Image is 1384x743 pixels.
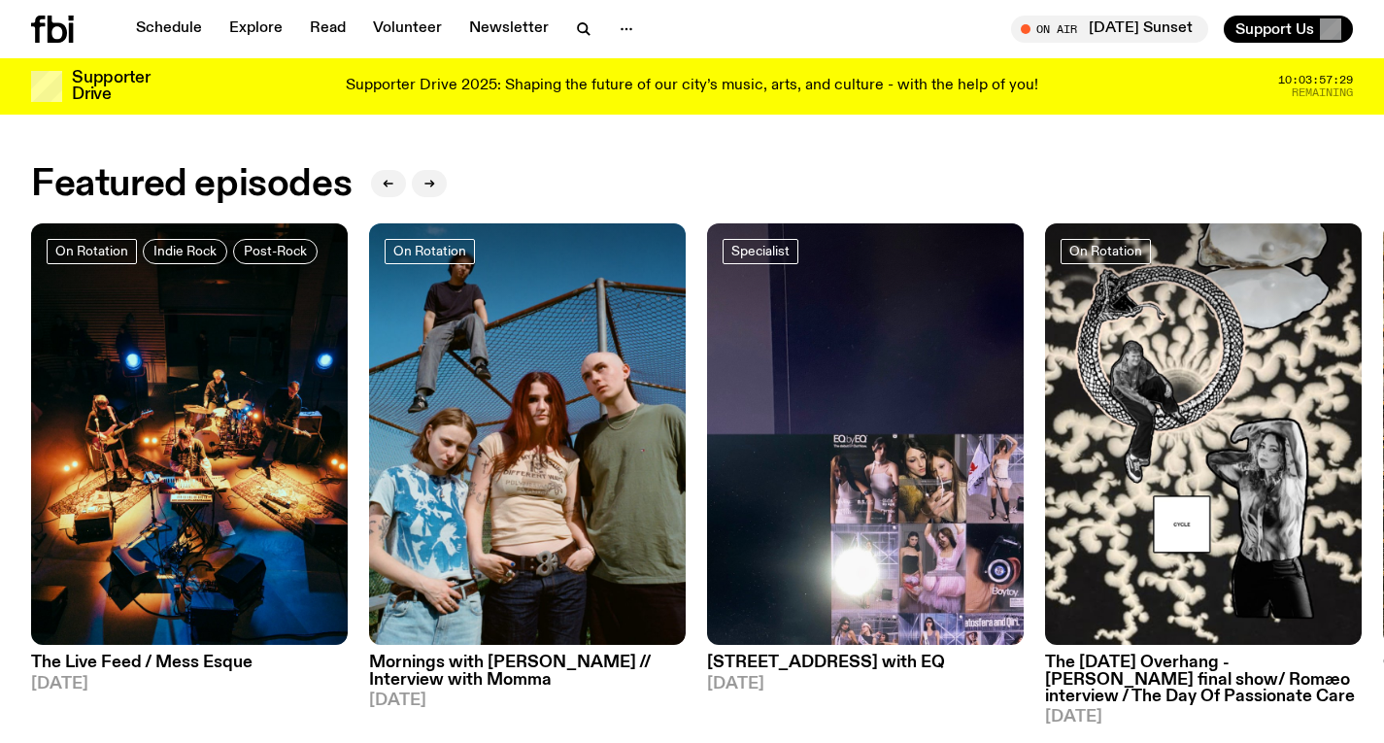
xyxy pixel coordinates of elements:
[457,16,560,43] a: Newsletter
[233,239,318,264] a: Post-Rock
[143,239,227,264] a: Indie Rock
[1045,655,1362,704] h3: The [DATE] Overhang - [PERSON_NAME] final show/ Romæo interview / The Day Of Passionate Care
[1235,20,1314,38] span: Support Us
[707,645,1024,692] a: [STREET_ADDRESS] with EQ[DATE]
[1292,87,1353,98] span: Remaining
[1061,239,1151,264] a: On Rotation
[723,239,798,264] a: Specialist
[1045,645,1362,725] a: The [DATE] Overhang - [PERSON_NAME] final show/ Romæo interview / The Day Of Passionate Care[DATE]
[153,244,217,258] span: Indie Rock
[124,16,214,43] a: Schedule
[1011,16,1208,43] button: On Air[DATE] Sunset
[393,244,466,258] span: On Rotation
[369,645,686,708] a: Mornings with [PERSON_NAME] // Interview with Momma[DATE]
[31,167,352,202] h2: Featured episodes
[72,70,150,103] h3: Supporter Drive
[1045,709,1362,726] span: [DATE]
[731,244,790,258] span: Specialist
[1069,244,1142,258] span: On Rotation
[707,676,1024,692] span: [DATE]
[1224,16,1353,43] button: Support Us
[385,239,475,264] a: On Rotation
[31,655,348,671] h3: The Live Feed / Mess Esque
[218,16,294,43] a: Explore
[298,16,357,43] a: Read
[244,244,307,258] span: Post-Rock
[55,244,128,258] span: On Rotation
[346,78,1038,95] p: Supporter Drive 2025: Shaping the future of our city’s music, arts, and culture - with the help o...
[361,16,454,43] a: Volunteer
[1278,75,1353,85] span: 10:03:57:29
[707,655,1024,671] h3: [STREET_ADDRESS] with EQ
[47,239,137,264] a: On Rotation
[369,655,686,688] h3: Mornings with [PERSON_NAME] // Interview with Momma
[31,676,348,692] span: [DATE]
[369,692,686,709] span: [DATE]
[31,645,348,692] a: The Live Feed / Mess Esque[DATE]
